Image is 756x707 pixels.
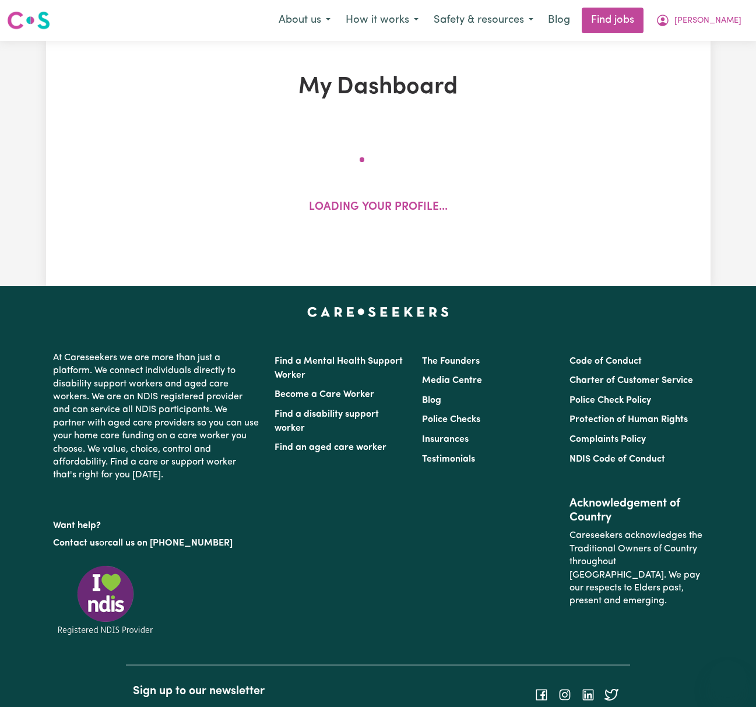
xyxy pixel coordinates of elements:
[422,357,480,366] a: The Founders
[7,7,50,34] a: Careseekers logo
[569,525,703,612] p: Careseekers acknowledges the Traditional Owners of Country throughout [GEOGRAPHIC_DATA]. We pay o...
[53,539,99,548] a: Contact us
[108,539,233,548] a: call us on [PHONE_NUMBER]
[648,8,749,33] button: My Account
[53,532,261,554] p: or
[309,199,448,216] p: Loading your profile...
[569,415,688,424] a: Protection of Human Rights
[541,8,577,33] a: Blog
[674,15,741,27] span: [PERSON_NAME]
[426,8,541,33] button: Safety & resources
[275,390,374,399] a: Become a Care Worker
[422,455,475,464] a: Testimonials
[422,376,482,385] a: Media Centre
[535,690,548,699] a: Follow Careseekers on Facebook
[582,8,644,33] a: Find jobs
[569,396,651,405] a: Police Check Policy
[307,307,449,316] a: Careseekers home page
[164,73,593,101] h1: My Dashboard
[275,443,386,452] a: Find an aged care worker
[569,435,646,444] a: Complaints Policy
[338,8,426,33] button: How it works
[275,410,379,433] a: Find a disability support worker
[581,690,595,699] a: Follow Careseekers on LinkedIn
[422,396,441,405] a: Blog
[275,357,403,380] a: Find a Mental Health Support Worker
[569,497,703,525] h2: Acknowledgement of Country
[569,376,693,385] a: Charter of Customer Service
[133,684,371,698] h2: Sign up to our newsletter
[53,564,158,636] img: Registered NDIS provider
[558,690,572,699] a: Follow Careseekers on Instagram
[7,10,50,31] img: Careseekers logo
[53,515,261,532] p: Want help?
[422,415,480,424] a: Police Checks
[709,660,747,698] iframe: Button to launch messaging window
[53,347,261,487] p: At Careseekers we are more than just a platform. We connect individuals directly to disability su...
[569,455,665,464] a: NDIS Code of Conduct
[422,435,469,444] a: Insurances
[604,690,618,699] a: Follow Careseekers on Twitter
[271,8,338,33] button: About us
[569,357,642,366] a: Code of Conduct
